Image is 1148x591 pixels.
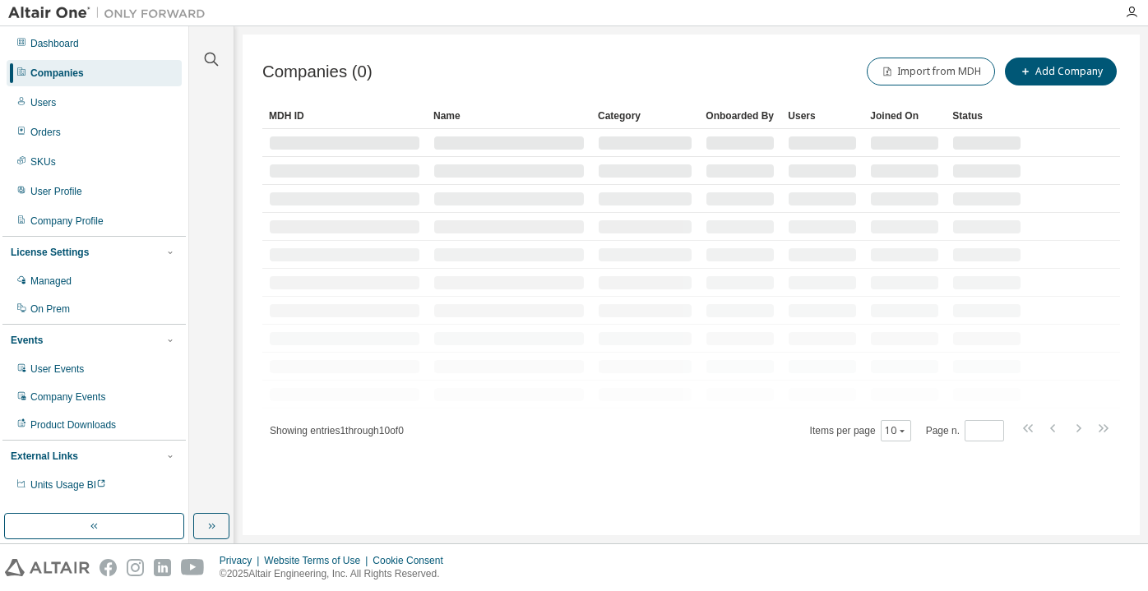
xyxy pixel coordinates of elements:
div: Cookie Consent [373,554,452,567]
div: User Profile [30,185,82,198]
span: Showing entries 1 through 10 of 0 [270,425,404,436]
div: Users [30,96,56,109]
img: Altair One [8,5,214,21]
div: Company Profile [30,215,104,228]
div: Joined On [870,103,939,129]
div: External Links [11,450,78,463]
div: Company Events [30,390,105,404]
img: linkedin.svg [154,559,171,576]
button: 10 [885,424,907,437]
div: Orders [30,126,61,139]
div: Name [433,103,585,129]
div: Website Terms of Use [264,554,373,567]
div: SKUs [30,155,56,169]
div: MDH ID [269,103,420,129]
div: On Prem [30,302,70,316]
span: Items per page [810,420,911,441]
div: Events [11,334,43,347]
div: Status [952,103,1021,129]
div: User Events [30,362,84,376]
div: Companies [30,67,84,80]
span: Page n. [926,420,1004,441]
p: © 2025 Altair Engineering, Inc. All Rights Reserved. [220,567,453,581]
div: Managed [30,275,72,288]
img: instagram.svg [127,559,144,576]
span: Companies (0) [262,62,373,81]
img: altair_logo.svg [5,559,90,576]
img: youtube.svg [181,559,205,576]
div: Category [598,103,692,129]
div: Privacy [220,554,264,567]
div: Users [788,103,857,129]
div: License Settings [11,246,89,259]
div: Product Downloads [30,418,116,432]
div: Onboarded By [706,103,775,129]
div: Dashboard [30,37,79,50]
button: Import from MDH [867,58,995,85]
button: Add Company [1005,58,1117,85]
span: Units Usage BI [30,479,106,491]
img: facebook.svg [100,559,117,576]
